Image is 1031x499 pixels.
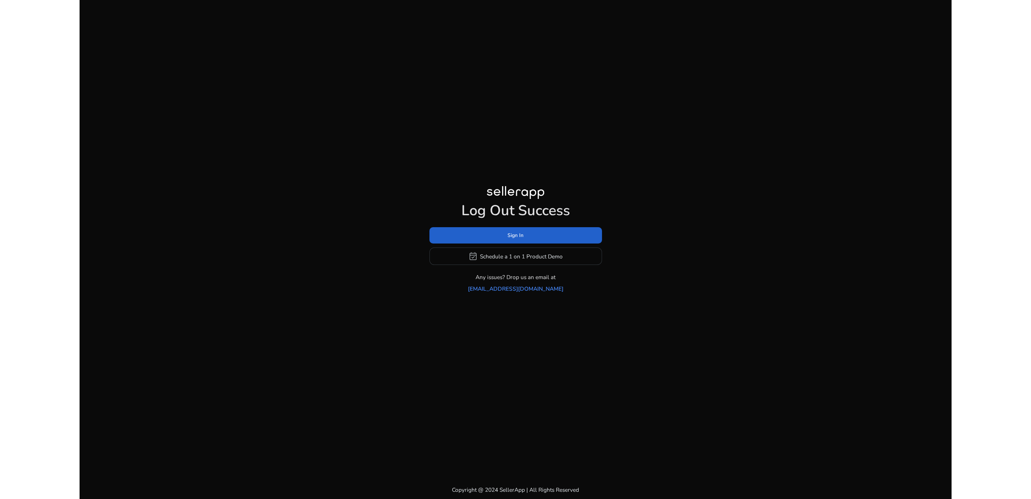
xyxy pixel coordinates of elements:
[429,227,602,244] button: Sign In
[468,285,563,293] a: [EMAIL_ADDRESS][DOMAIN_NAME]
[468,251,478,261] span: event_available
[508,232,523,239] span: Sign In
[476,273,555,281] p: Any issues? Drop us an email at
[429,202,602,220] h1: Log Out Success
[429,248,602,265] button: event_availableSchedule a 1 on 1 Product Demo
